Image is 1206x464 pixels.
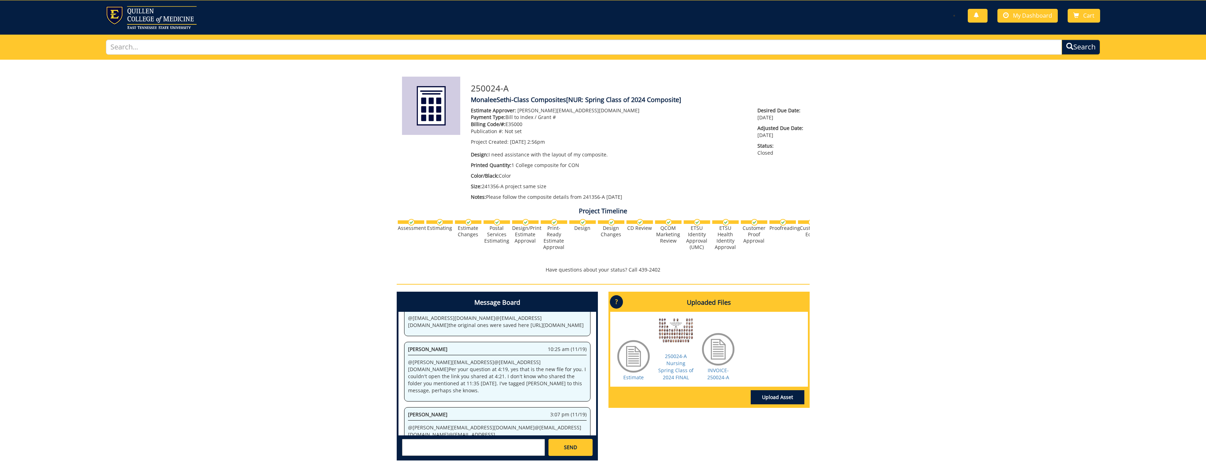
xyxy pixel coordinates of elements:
img: checkmark [494,219,500,226]
h4: Uploaded Files [610,293,808,312]
p: 241356-A project same size [471,183,747,190]
span: Cart [1083,12,1094,19]
span: SEND [564,444,577,451]
span: 10:25 am (11/19) [548,346,587,353]
img: checkmark [808,219,815,226]
img: checkmark [465,219,472,226]
span: Payment Type: [471,114,505,120]
div: QCOM Marketing Review [655,225,682,244]
p: @ [PERSON_NAME][EMAIL_ADDRESS] @ [EMAIL_ADDRESS][DOMAIN_NAME] Per your question at 4:19, yes that... [408,359,587,394]
img: checkmark [580,219,586,226]
a: My Dashboard [997,9,1058,23]
span: [DATE] 2:56pm [510,138,545,145]
span: 3:07 pm (11/19) [550,411,587,418]
span: My Dashboard [1013,12,1052,19]
img: checkmark [637,219,643,226]
img: checkmark [780,219,786,226]
div: Customer Proof Approval [741,225,767,244]
span: Adjusted Due Date: [757,125,804,132]
img: checkmark [437,219,443,226]
p: Please follow the composite details from 241356-A [DATE] [471,194,747,201]
span: Publication #: [471,128,503,135]
div: Estimating [426,225,453,231]
a: SEND [548,439,592,456]
span: Printed Quantity: [471,162,511,168]
span: Project Created: [471,138,509,145]
div: Design Changes [598,225,624,238]
span: [PERSON_NAME] [408,411,448,418]
p: [DATE] [757,125,804,139]
div: Design/Print Estimate Approval [512,225,539,244]
div: ETSU Health Identity Approval [712,225,739,250]
p: E35000 [471,121,747,128]
p: Color [471,172,747,179]
a: 250024-A Nursing Spring Class of 2024 FINAL [658,353,694,381]
img: checkmark [665,219,672,226]
a: Cart [1068,9,1100,23]
img: checkmark [522,219,529,226]
div: ETSU Identity Approval (UMC) [684,225,710,250]
p: Have questions about your status? Call 439-2402 [397,266,810,273]
img: checkmark [408,219,415,226]
img: checkmark [608,219,615,226]
span: Notes: [471,194,486,200]
div: Postal Services Estimating [484,225,510,244]
p: @ [EMAIL_ADDRESS][DOMAIN_NAME] @ [EMAIL_ADDRESS][DOMAIN_NAME] the original ones were saved here [... [408,315,587,329]
img: checkmark [751,219,758,226]
div: Print-Ready Estimate Approval [541,225,567,250]
p: ? [610,295,623,309]
span: Estimate Approver: [471,107,516,114]
p: Closed [757,142,804,156]
span: Desired Due Date: [757,107,804,114]
span: [NUR: Spring Class of 2024 Composite] [566,95,681,104]
span: [PERSON_NAME] [408,346,448,352]
div: Design [569,225,596,231]
a: Upload Asset [751,390,804,404]
div: CD Review [626,225,653,231]
span: Color/Black: [471,172,499,179]
img: Product featured image [402,77,460,135]
img: checkmark [694,219,701,226]
img: checkmark [551,219,558,226]
span: Status: [757,142,804,149]
span: Billing Code/#: [471,121,505,127]
p: I need assistance with the layout of my composite. [471,151,747,158]
div: Estimate Changes [455,225,481,238]
p: Bill to Index / Grant # [471,114,747,121]
p: [DATE] [757,107,804,121]
h4: Project Timeline [397,208,810,215]
img: ETSU logo [106,6,197,29]
img: checkmark [722,219,729,226]
a: INVOICE-250024-A [707,367,729,381]
a: Estimate [623,374,644,381]
textarea: messageToSend [402,439,545,456]
div: Proofreading [769,225,796,231]
p: 1 College composite for CON [471,162,747,169]
div: Customer Edits [798,225,824,238]
span: Design: [471,151,488,158]
span: Not set [505,128,522,135]
button: Search [1062,40,1100,55]
h4: Message Board [398,293,596,312]
p: [PERSON_NAME][EMAIL_ADDRESS][DOMAIN_NAME] [471,107,747,114]
input: Search... [106,40,1062,55]
div: Assessment [398,225,424,231]
span: Size: [471,183,482,190]
h4: MonaleeSethi-Class Composites [471,96,804,103]
h3: 250024-A [471,84,804,93]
